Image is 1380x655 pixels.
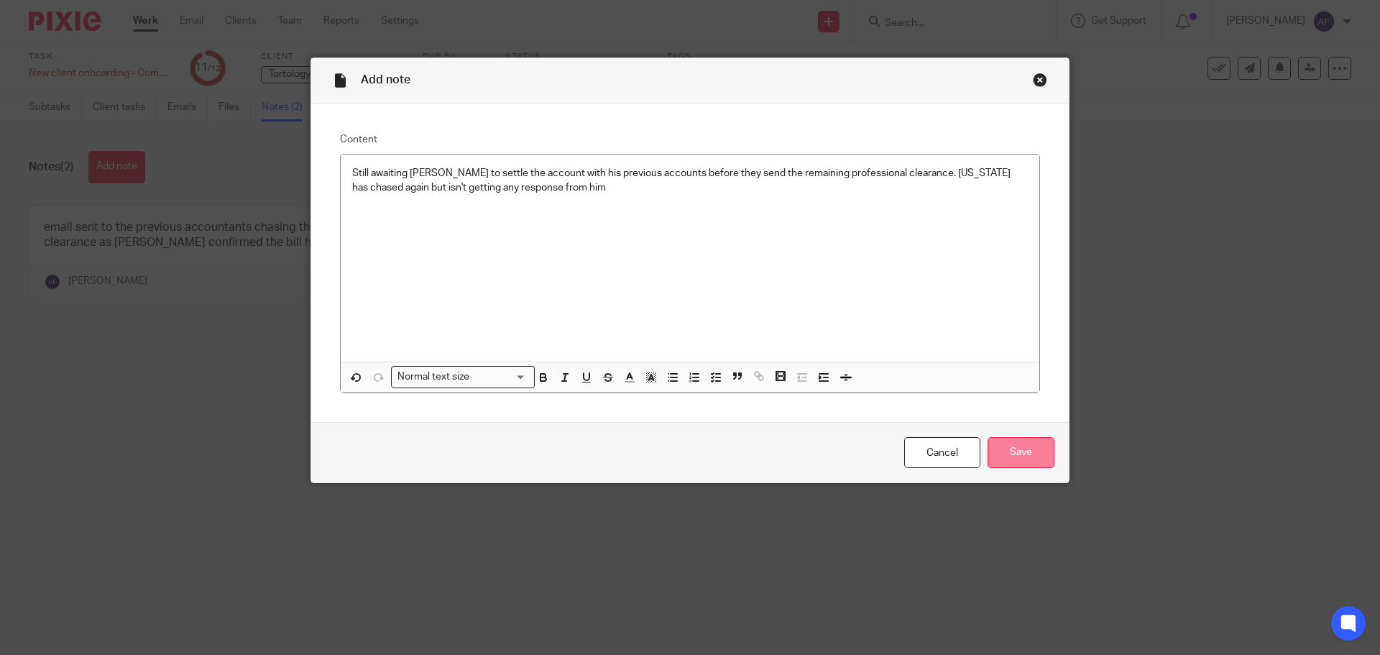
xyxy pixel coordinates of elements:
[395,370,473,385] span: Normal text size
[1033,73,1047,87] div: Close this dialog window
[352,166,1028,196] p: Still awaiting [PERSON_NAME] to settle the account with his previous accounts before they send th...
[391,366,535,388] div: Search for option
[361,74,410,86] span: Add note
[474,370,526,385] input: Search for option
[904,437,980,468] a: Cancel
[340,132,1040,147] label: Content
[988,437,1054,468] input: Save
